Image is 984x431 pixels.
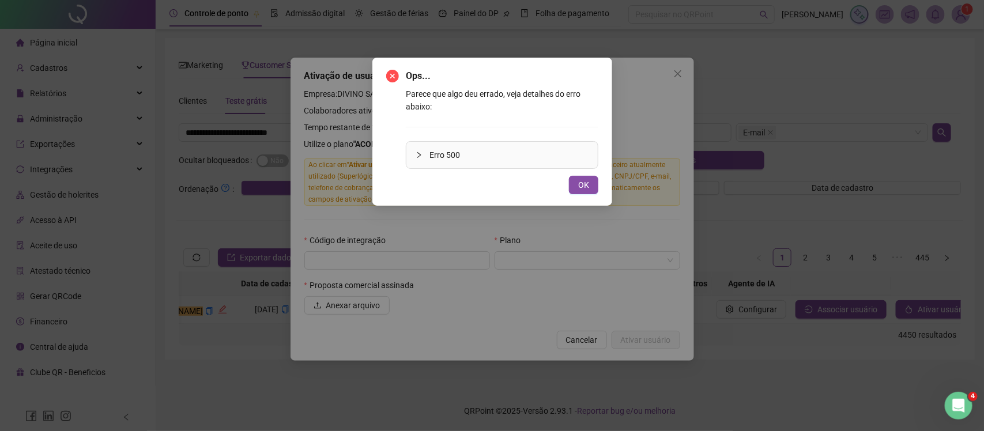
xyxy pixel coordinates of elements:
[416,152,423,158] span: collapsed
[945,392,972,419] iframe: Intercom live chat
[406,142,598,168] div: Erro 500
[429,149,589,161] span: Erro 500
[406,69,598,83] span: Ops...
[386,70,399,82] span: close-circle
[569,176,598,194] button: OK
[578,179,589,191] span: OK
[968,392,978,401] span: 4
[406,88,598,169] div: Parece que algo deu errado, veja detalhes do erro abaixo:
